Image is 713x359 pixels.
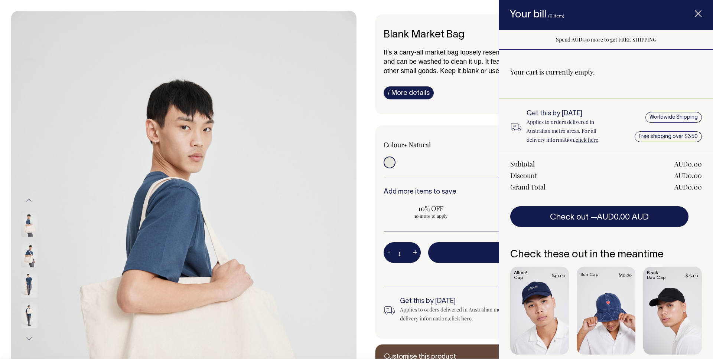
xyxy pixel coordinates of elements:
span: t features [487,58,515,65]
button: Previous [23,192,35,209]
img: natural [21,302,38,328]
a: click here [449,315,472,322]
p: Your cart is currently empty. [510,67,702,76]
span: an internal pocket to tuck away your keys, wallet and other small goods. Keep it blank or use it ... [384,58,671,75]
div: Grand Total [510,182,546,191]
span: 20% OFF [486,204,574,213]
span: • [404,140,407,149]
a: iMore details [384,86,434,99]
button: + [409,245,421,260]
button: Check out —AUD0.00 AUD [510,206,688,227]
img: natural [21,272,38,298]
span: 10% OFF [387,204,475,213]
button: Add to bill —AUD30.00 [428,242,678,263]
div: Discount [510,171,537,180]
p: Applies to orders delivered in Australian metro areas. For all delivery information, . [527,118,615,144]
span: Spend AUD350 more to get FREE SHIPPING [428,267,678,276]
input: 10% OFF 10 more to apply [384,202,478,221]
h6: Get this by [DATE] [400,298,545,305]
button: Next [23,330,35,347]
span: i [388,89,390,96]
input: 20% OFF 25 more to apply [483,202,577,221]
h6: Check these out in the meantime [510,249,702,261]
span: Spend AUD350 more to get FREE SHIPPING [556,36,657,43]
div: AUD0.00 [674,171,702,180]
span: 25 more to apply [486,213,574,219]
a: click here [576,136,598,143]
div: Colour [384,140,502,149]
h6: Add more items to save [384,188,678,196]
img: natural [21,241,38,267]
img: natural [21,211,38,237]
span: It's a carry-all market bag loosely resembling a beach bag. The cotton canvas is nice and durable... [384,49,671,65]
div: Subtotal [510,159,535,168]
span: (0 item) [548,14,564,18]
div: AUD0.00 [674,159,702,168]
label: Natural [408,140,431,149]
div: AUD0.00 [674,182,702,191]
h6: Blank Market Bag [384,29,678,41]
button: - [384,245,394,260]
span: AUD0.00 AUD [597,214,649,221]
div: Applies to orders delivered in Australian metro areas. For all delivery information, . [400,305,545,323]
h6: Get this by [DATE] [527,110,615,118]
span: 10 more to apply [387,213,475,219]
